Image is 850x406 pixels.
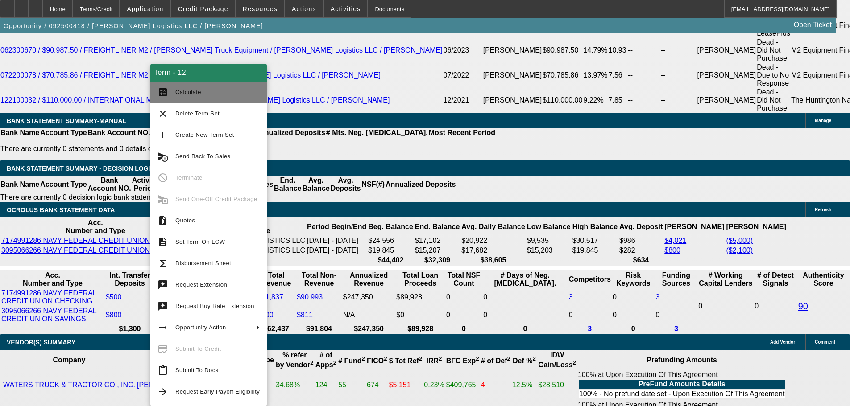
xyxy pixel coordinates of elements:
[533,355,536,362] sup: 2
[297,293,323,301] a: $90,993
[7,339,75,346] span: VENDOR(S) SUMMARY
[296,271,342,288] th: Total Non-Revenue
[612,324,655,333] th: 0
[7,206,115,213] span: OCROLUS BANK STATEMENT DATA
[427,357,442,365] b: IRR
[483,88,543,113] td: [PERSON_NAME]
[664,246,680,254] a: $800
[257,271,295,288] th: Total Revenue
[1,289,97,305] a: 7174991286 NAVY FEDERAL CREDIT UNION CHECKING
[754,289,796,324] td: 0
[198,356,274,364] b: Asset Equipment Type
[158,301,168,312] mat-icon: try
[415,218,460,235] th: End. Balance
[415,256,460,265] th: $32,309
[257,324,295,333] th: $62,437
[446,271,482,288] th: Sum of the Total NSF Count and Total Overdraft Fee Count from Ocrolus
[333,359,336,366] sup: 2
[254,128,325,137] th: Annualized Deposits
[756,88,791,113] td: Dead - Did Not Purchase
[1,271,104,288] th: Acc. Number and Type
[343,324,395,333] th: $247,350
[368,218,413,235] th: Beg. Balance
[754,271,796,288] th: # of Detect Signals
[40,176,87,193] th: Account Type
[343,307,395,324] td: N/A
[4,22,263,29] span: Opportunity / 092500418 / [PERSON_NAME] Logistics LLC / [PERSON_NAME]
[542,88,583,113] td: $110,000.00
[664,218,725,235] th: [PERSON_NAME]
[106,311,122,319] a: $800
[428,128,496,137] th: Most Recent Period
[178,5,228,12] span: Credit Package
[236,0,284,17] button: Resources
[315,370,337,400] td: 124
[175,367,218,373] span: Submit To Docs
[7,165,155,172] span: Bank Statement Summary - Decision Logic
[307,218,367,235] th: Period Begin/End
[815,118,831,123] span: Manage
[664,237,686,244] a: $4,021
[330,176,361,193] th: Avg. Deposits
[389,370,423,400] td: $5,151
[396,289,445,306] td: $89,928
[0,46,443,54] a: 062300670 / $90,987.50 / FREIGHTLINER M2 / [PERSON_NAME] Truck Equipment / [PERSON_NAME] Logistic...
[612,271,655,288] th: Risk Keywords
[389,357,423,365] b: $ Tot Ref
[439,355,442,362] sup: 2
[770,340,795,344] span: Add Vendor
[343,271,395,288] th: Annualized Revenue
[568,271,611,288] th: Competitors
[158,108,168,119] mat-icon: clear
[461,218,526,235] th: Avg. Daily Balance
[257,293,283,301] a: $61,837
[53,356,86,364] b: Company
[396,307,445,324] td: $0
[674,325,678,332] a: 3
[483,38,543,63] td: [PERSON_NAME]
[815,207,831,212] span: Refresh
[697,88,757,113] td: [PERSON_NAME]
[619,218,663,235] th: Avg. Deposit
[790,17,835,33] a: Open Ticket
[527,236,571,245] td: $9,535
[572,218,618,235] th: High Balance
[446,307,482,324] td: 0
[292,5,316,12] span: Actions
[243,5,278,12] span: Resources
[120,0,170,17] button: Application
[443,63,483,88] td: 07/2022
[338,357,365,365] b: # Fund
[507,355,510,362] sup: 2
[542,38,583,63] td: $90,987.50
[396,324,445,333] th: $89,928
[423,370,444,400] td: 0.23%
[367,357,387,365] b: FICO
[275,370,314,400] td: 34.68%
[158,237,168,247] mat-icon: description
[105,271,154,288] th: Int. Transfer Deposits
[175,89,201,95] span: Calculate
[315,351,336,369] b: # of Apps
[175,303,254,309] span: Request Buy Rate Extension
[175,324,226,331] span: Opportunity Action
[307,236,367,245] td: [DATE] - [DATE]
[660,38,697,63] td: --
[175,110,220,117] span: Delete Term Set
[87,128,151,137] th: Bank Account NO.
[612,307,655,324] td: 0
[798,301,808,311] a: 90
[647,356,717,364] b: Prefunding Amounts
[137,381,196,389] a: [PERSON_NAME]
[627,63,660,88] td: --
[171,0,235,17] button: Credit Package
[158,322,168,333] mat-icon: arrow_right_alt
[324,0,368,17] button: Activities
[0,96,390,104] a: 122100032 / $110,000.00 / INTERNATIONAL MA025 / Pre-approval / [PERSON_NAME] Logistics LLC / [PER...
[105,324,154,333] th: $1,300
[285,0,323,17] button: Actions
[798,271,849,288] th: Authenticity Score
[726,218,786,235] th: [PERSON_NAME]
[461,236,526,245] td: $20,922
[158,215,168,226] mat-icon: request_quote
